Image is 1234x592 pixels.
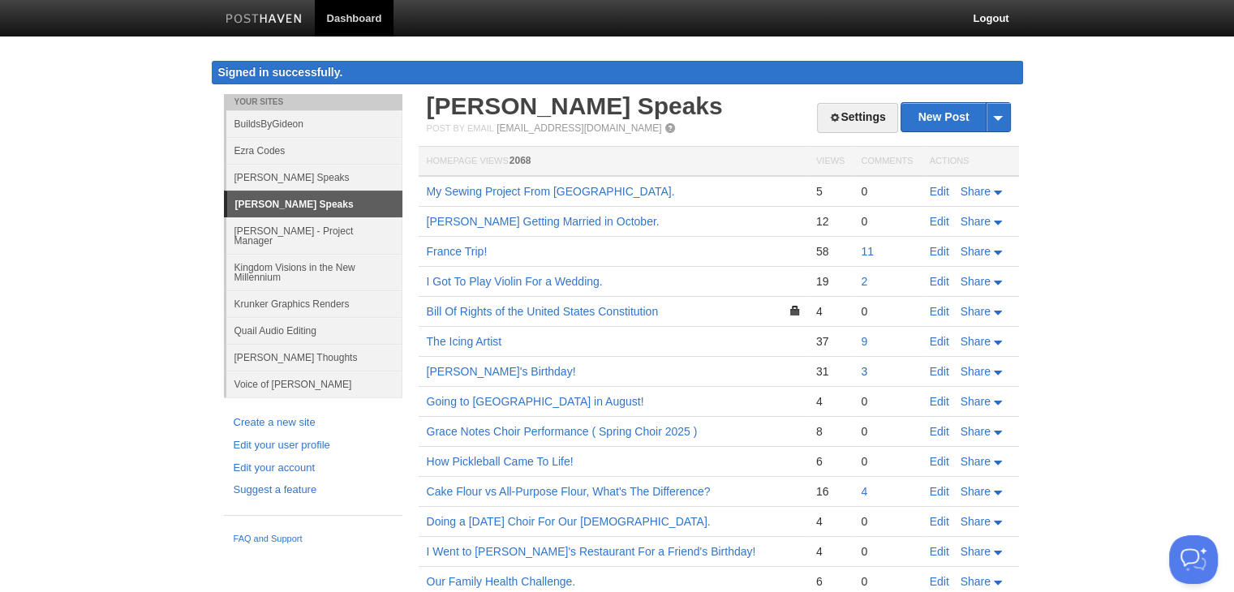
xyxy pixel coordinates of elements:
a: Ezra Codes [226,137,402,164]
div: 4 [816,304,845,319]
a: Edit your user profile [234,437,393,454]
a: 3 [861,365,867,378]
div: 16 [816,484,845,499]
a: Doing a [DATE] Choir For Our [DEMOGRAPHIC_DATA]. [427,515,711,528]
a: [PERSON_NAME] - Project Manager [226,217,402,254]
a: 9 [861,335,867,348]
a: France Trip! [427,245,488,258]
a: FAQ and Support [234,532,393,547]
div: 0 [861,514,913,529]
a: Edit [930,425,949,438]
div: 4 [816,394,845,409]
a: 2 [861,275,867,288]
span: 2068 [510,155,531,166]
a: My Sewing Project From [GEOGRAPHIC_DATA]. [427,185,675,198]
div: 19 [816,274,845,289]
a: Edit [930,215,949,228]
a: [PERSON_NAME] Speaks [226,164,402,191]
a: [PERSON_NAME] Speaks [227,191,402,217]
a: Edit [930,395,949,408]
span: Share [961,365,991,378]
span: Share [961,545,991,558]
a: Edit [930,275,949,288]
a: Krunker Graphics Renders [226,290,402,317]
a: Edit [930,485,949,498]
span: Share [961,185,991,198]
div: 12 [816,214,845,229]
a: Edit [930,305,949,318]
th: Views [808,147,853,177]
div: 8 [816,424,845,439]
div: 4 [816,514,845,529]
div: 0 [861,394,913,409]
a: [PERSON_NAME] Getting Married in October. [427,215,660,228]
a: Edit [930,365,949,378]
span: Share [961,425,991,438]
span: Share [961,335,991,348]
div: 4 [816,544,845,559]
div: 6 [816,454,845,469]
div: 0 [861,304,913,319]
a: Grace Notes Choir Performance ( Spring Choir 2025 ) [427,425,698,438]
a: Kingdom Visions in the New Millennium [226,254,402,290]
a: Quail Audio Editing [226,317,402,344]
a: Create a new site [234,414,393,431]
a: Our Family Health Challenge. [427,575,576,588]
a: Voice of [PERSON_NAME] [226,371,402,397]
a: [PERSON_NAME] Speaks [427,92,723,119]
span: Share [961,215,991,228]
span: Share [961,485,991,498]
span: Share [961,275,991,288]
div: 0 [861,574,913,589]
div: 0 [861,184,913,199]
a: New Post [901,103,1009,131]
a: Edit [930,455,949,468]
a: Edit [930,575,949,588]
a: Bill Of Rights of the United States Constitution [427,305,659,318]
a: 11 [861,245,874,258]
div: 0 [861,214,913,229]
a: Settings [817,103,897,133]
img: Posthaven-bar [226,14,303,26]
a: Edit [930,335,949,348]
a: Going to [GEOGRAPHIC_DATA] in August! [427,395,644,408]
div: 6 [816,574,845,589]
span: Share [961,395,991,408]
div: 37 [816,334,845,349]
a: I Went to [PERSON_NAME]'s Restaurant For a Friend's Birthday! [427,545,756,558]
a: Suggest a feature [234,482,393,499]
div: 31 [816,364,845,379]
span: Share [961,515,991,528]
a: How Pickleball Came To Life! [427,455,574,468]
a: [EMAIL_ADDRESS][DOMAIN_NAME] [497,122,661,134]
div: Signed in successfully. [212,61,1023,84]
li: Your Sites [224,94,402,110]
div: 0 [861,544,913,559]
span: Share [961,575,991,588]
span: Share [961,305,991,318]
div: 58 [816,244,845,259]
a: Edit your account [234,460,393,477]
a: Edit [930,245,949,258]
span: Share [961,455,991,468]
th: Comments [853,147,921,177]
span: Share [961,245,991,258]
a: Edit [930,185,949,198]
th: Actions [922,147,1019,177]
a: [PERSON_NAME]'s Birthday! [427,365,576,378]
a: Edit [930,545,949,558]
a: The Icing Artist [427,335,502,348]
a: Edit [930,515,949,528]
a: 4 [861,485,867,498]
div: 0 [861,424,913,439]
a: I Got To Play Violin For a Wedding. [427,275,603,288]
div: 5 [816,184,845,199]
a: BuildsByGideon [226,110,402,137]
th: Homepage Views [419,147,808,177]
div: 0 [861,454,913,469]
iframe: Help Scout Beacon - Open [1169,535,1218,584]
a: [PERSON_NAME] Thoughts [226,344,402,371]
a: Cake Flour vs All-Purpose Flour, What's The Difference? [427,485,711,498]
span: Post by Email [427,123,494,133]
